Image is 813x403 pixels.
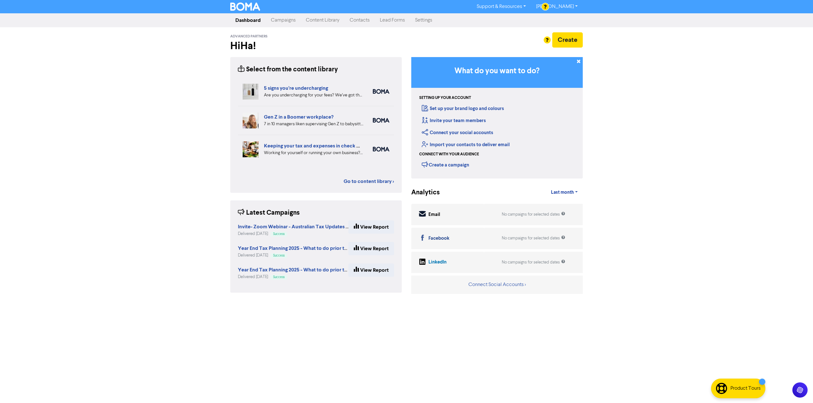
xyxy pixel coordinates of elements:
[502,211,565,218] div: No campaigns for selected dates
[238,252,348,258] div: Delivered [DATE]
[375,14,410,27] a: Lead Forms
[502,235,565,241] div: No campaigns for selected dates
[238,267,365,273] strong: Year End Tax Planning 2025 - What to do prior to [DATE]
[238,224,403,230] a: Invite- Zoom Webinar - Australian Tax Updates & Year-End Planning 2025
[421,67,573,76] h3: What do you want to do?
[348,220,394,234] a: View Report
[230,40,402,52] h2: Hi Ha !
[546,186,583,199] a: Last month
[264,85,328,91] a: 5 signs you’re undercharging
[428,211,440,218] div: Email
[273,276,285,279] span: Success
[264,121,363,127] div: 7 in 10 managers liken supervising Gen Z to babysitting or parenting. But is your people manageme...
[273,254,285,257] span: Success
[411,57,583,179] div: Getting Started in BOMA
[238,268,365,273] a: Year End Tax Planning 2025 - What to do prior to [DATE]
[410,14,437,27] a: Settings
[422,160,469,169] div: Create a campaign
[230,3,260,11] img: BOMA Logo
[345,14,375,27] a: Contacts
[428,235,449,242] div: Facebook
[419,95,471,101] div: Setting up your account
[419,152,479,157] div: Connect with your audience
[238,65,338,75] div: Select from the content library
[502,259,565,265] div: No campaigns for selected dates
[238,246,395,251] a: Year End Tax Planning 2025 - What to do prior to [DATE] (Duplicated)
[348,263,394,277] a: View Report
[264,143,421,149] a: Keeping your tax and expenses in check when you are self-employed
[238,231,348,237] div: Delivered [DATE]
[373,89,389,94] img: boma_accounting
[551,190,574,195] span: Last month
[428,259,447,266] div: LinkedIn
[348,242,394,255] a: View Report
[531,2,583,12] a: [PERSON_NAME]
[238,224,403,230] strong: Invite- Zoom Webinar - Australian Tax Updates & Year-End Planning 2025
[230,34,267,39] span: Advanced Partners
[238,245,395,251] strong: Year End Tax Planning 2025 - What to do prior to [DATE] (Duplicated)
[422,106,504,112] a: Set up your brand logo and colours
[733,335,813,403] iframe: Chat Widget
[344,178,394,185] a: Go to content library >
[301,14,345,27] a: Content Library
[373,147,389,152] img: boma_accounting
[264,114,333,120] a: Gen Z in a Boomer workplace?
[230,14,266,27] a: Dashboard
[264,150,363,156] div: Working for yourself or running your own business? Setup robust systems for expenses & tax requir...
[266,14,301,27] a: Campaigns
[273,232,285,236] span: Success
[264,92,363,99] div: Are you undercharging for your fees? We’ve got the five warning signs that can help you diagnose ...
[373,118,389,123] img: boma
[472,2,531,12] a: Support & Resources
[468,281,526,289] button: Connect Social Accounts >
[238,208,300,218] div: Latest Campaigns
[238,274,348,280] div: Delivered [DATE]
[422,130,493,136] a: Connect your social accounts
[411,188,432,198] div: Analytics
[422,118,486,124] a: Invite your team members
[422,142,510,148] a: Import your contacts to deliver email
[552,32,583,48] button: Create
